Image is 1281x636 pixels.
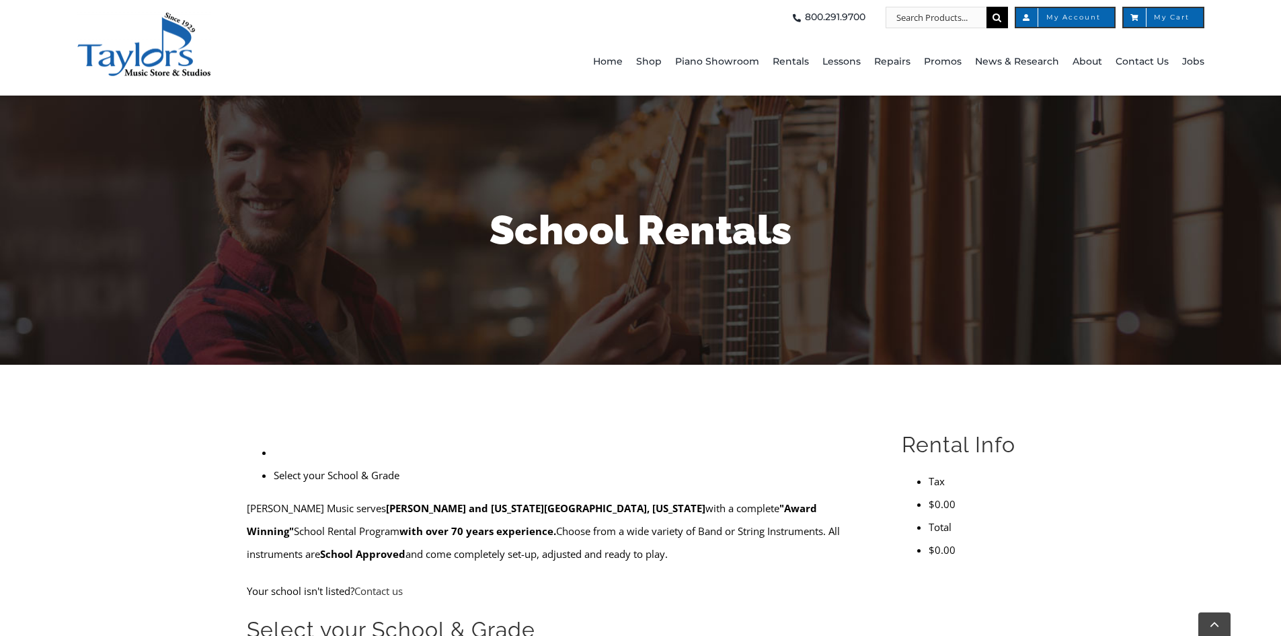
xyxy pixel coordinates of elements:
[1182,51,1204,73] span: Jobs
[370,7,1204,28] nav: Top Right
[675,28,759,96] a: Piano Showroom
[874,28,910,96] a: Repairs
[805,7,865,28] span: 800.291.9700
[986,7,1008,28] input: Search
[975,28,1059,96] a: News & Research
[1073,28,1102,96] a: About
[975,51,1059,73] span: News & Research
[1116,28,1169,96] a: Contact Us
[929,493,1034,516] li: $0.00
[399,524,556,538] strong: with over 70 years experience.
[929,516,1034,538] li: Total
[247,202,1034,258] h1: School Rentals
[636,28,662,96] a: Shop
[773,51,809,73] span: Rentals
[274,464,870,487] li: Select your School & Grade
[773,28,809,96] a: Rentals
[924,51,962,73] span: Promos
[1182,28,1204,96] a: Jobs
[874,51,910,73] span: Repairs
[636,51,662,73] span: Shop
[822,28,861,96] a: Lessons
[929,470,1034,493] li: Tax
[675,51,759,73] span: Piano Showroom
[1137,14,1190,21] span: My Cart
[247,497,870,565] p: [PERSON_NAME] Music serves with a complete School Rental Program Choose from a wide variety of Ba...
[902,431,1034,459] h2: Rental Info
[247,579,870,602] p: Your school isn't listed?
[370,28,1204,96] nav: Main Menu
[386,501,705,515] strong: [PERSON_NAME] and [US_STATE][GEOGRAPHIC_DATA], [US_STATE]
[1073,51,1102,73] span: About
[789,7,865,28] a: 800.291.9700
[593,28,623,96] a: Home
[593,51,623,73] span: Home
[822,51,861,73] span: Lessons
[929,538,1034,561] li: $0.00
[886,7,986,28] input: Search Products...
[1015,7,1116,28] a: My Account
[320,547,405,561] strong: School Approved
[354,584,403,598] a: Contact us
[1030,14,1101,21] span: My Account
[1122,7,1204,28] a: My Cart
[77,10,211,24] a: taylors-music-store-west-chester
[1116,51,1169,73] span: Contact Us
[924,28,962,96] a: Promos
